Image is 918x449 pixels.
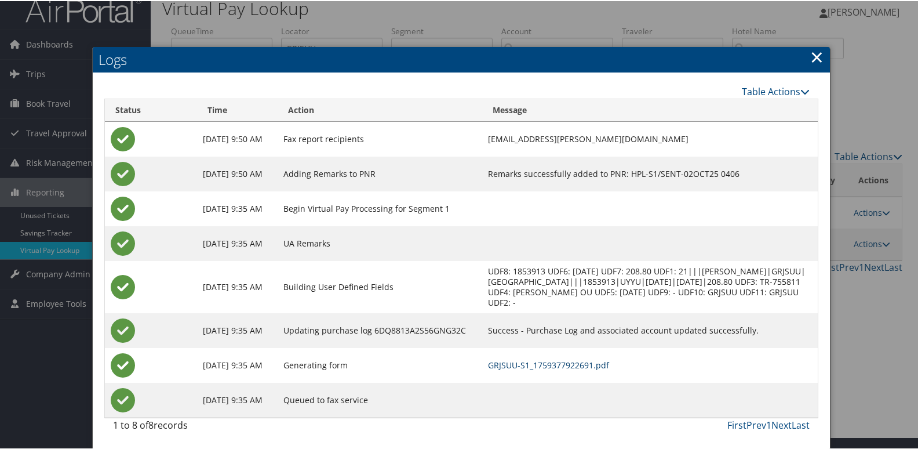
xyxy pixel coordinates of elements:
span: 8 [148,418,154,430]
td: Success - Purchase Log and associated account updated successfully. [482,312,818,347]
a: First [727,418,746,430]
td: Adding Remarks to PNR [278,155,482,190]
td: [DATE] 9:35 AM [197,225,278,260]
td: [DATE] 9:50 AM [197,121,278,155]
td: [DATE] 9:35 AM [197,312,278,347]
td: Fax report recipients [278,121,482,155]
td: Building User Defined Fields [278,260,482,312]
td: [DATE] 9:35 AM [197,190,278,225]
td: Updating purchase log 6DQ8813A2S56GNG32C [278,312,482,347]
h2: Logs [93,46,830,71]
td: UDF8: 1853913 UDF6: [DATE] UDF7: 208.80 UDF1: 21|||[PERSON_NAME]|GRJSUU|[GEOGRAPHIC_DATA]|||18539... [482,260,818,312]
td: [EMAIL_ADDRESS][PERSON_NAME][DOMAIN_NAME] [482,121,818,155]
td: [DATE] 9:50 AM [197,155,278,190]
th: Action: activate to sort column ascending [278,98,482,121]
a: Last [792,418,810,430]
a: Close [810,44,824,67]
td: [DATE] 9:35 AM [197,260,278,312]
a: Prev [746,418,766,430]
td: Queued to fax service [278,382,482,417]
a: Table Actions [742,84,810,97]
a: 1 [766,418,771,430]
a: Next [771,418,792,430]
th: Time: activate to sort column ascending [197,98,278,121]
td: UA Remarks [278,225,482,260]
div: 1 to 8 of records [113,417,274,437]
th: Status: activate to sort column ascending [105,98,197,121]
td: Generating form [278,347,482,382]
a: GRJSUU-S1_1759377922691.pdf [488,359,609,370]
td: [DATE] 9:35 AM [197,347,278,382]
td: [DATE] 9:35 AM [197,382,278,417]
td: Remarks successfully added to PNR: HPL-S1/SENT-02OCT25 0406 [482,155,818,190]
td: Begin Virtual Pay Processing for Segment 1 [278,190,482,225]
th: Message: activate to sort column ascending [482,98,818,121]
